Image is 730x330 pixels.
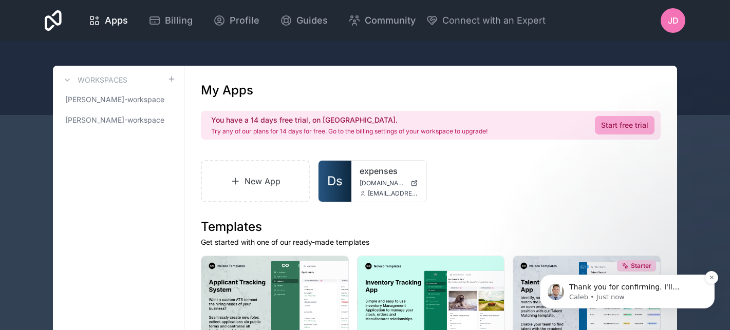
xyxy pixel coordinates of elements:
h3: Workspaces [78,75,127,85]
a: Start free trial [595,116,654,134]
span: Billing [165,13,193,28]
a: Billing [140,9,201,32]
span: Community [365,13,416,28]
p: Get started with one of our ready-made templates [201,237,661,247]
a: [PERSON_NAME]-workspace [61,111,176,129]
a: Ds [319,161,351,202]
button: Dismiss notification [180,61,194,74]
a: Guides [272,9,336,32]
h1: Templates [201,219,661,235]
p: Message from Caleb, sent Just now [45,83,177,92]
img: Profile image for Caleb [23,74,40,90]
h1: My Apps [201,82,253,99]
span: Ds [327,173,343,189]
p: Try any of our plans for 14 days for free. Go to the billing settings of your workspace to upgrade! [211,127,488,135]
span: Thank you for confirming. I'll forward this to the team and keep you posted. Once again, we apolo... [45,73,168,112]
a: [PERSON_NAME]-workspace [61,90,176,109]
a: expenses [360,165,418,177]
span: Apps [105,13,128,28]
a: [DOMAIN_NAME] [360,179,418,187]
a: New App [201,160,310,202]
span: [PERSON_NAME]-workspace [65,94,164,105]
span: Profile [230,13,259,28]
a: Workspaces [61,74,127,86]
iframe: Intercom notifications message [525,210,730,325]
span: [DOMAIN_NAME] [360,179,406,187]
button: Connect with an Expert [426,13,546,28]
span: Guides [296,13,328,28]
div: message notification from Caleb, Just now. Thank you for confirming. I'll forward this to the tea... [15,65,190,99]
a: Profile [205,9,268,32]
span: [EMAIL_ADDRESS][DOMAIN_NAME] [368,189,418,198]
span: Connect with an Expert [442,13,546,28]
span: [PERSON_NAME]-workspace [65,115,164,125]
h2: You have a 14 days free trial, on [GEOGRAPHIC_DATA]. [211,115,488,125]
span: JD [668,14,679,27]
a: Apps [80,9,136,32]
a: Community [340,9,424,32]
